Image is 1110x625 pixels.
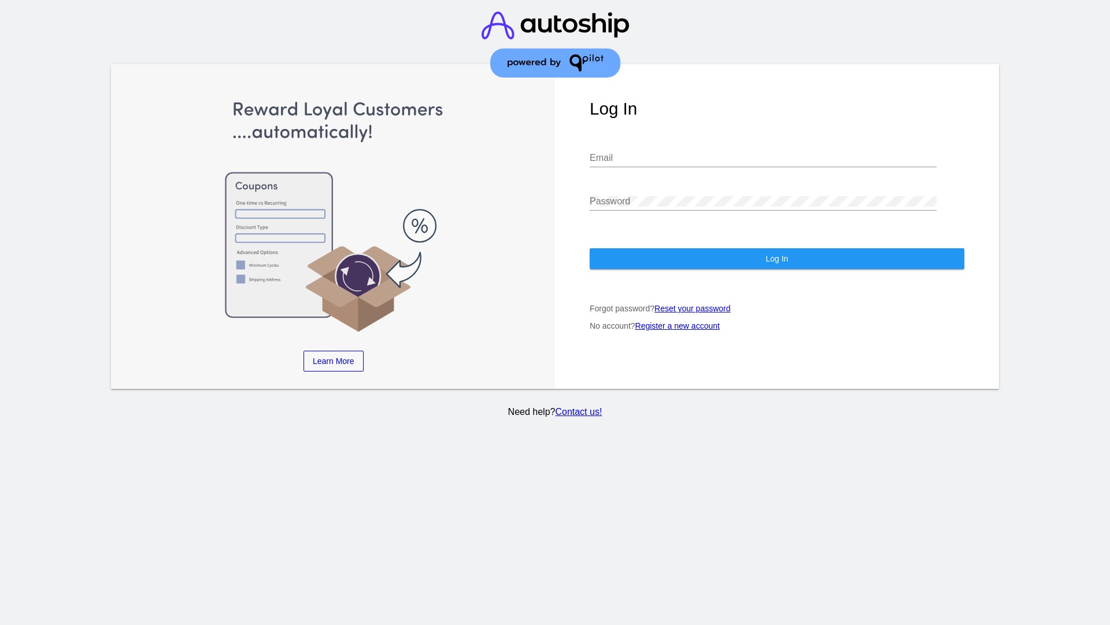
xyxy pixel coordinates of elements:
[590,99,964,119] h1: Log In
[109,407,1001,417] p: Need help?
[765,254,788,263] span: Log In
[146,99,521,333] img: Apply Coupons Automatically to Scheduled Orders with QPilot
[590,153,937,163] input: Email
[313,356,354,366] span: Learn More
[654,304,731,313] a: Reset your password
[590,304,964,313] p: Forgot password?
[590,248,964,269] button: Log In
[304,351,364,372] a: Learn More
[590,321,964,330] p: No account?
[635,321,720,330] a: Register a new account
[555,407,602,417] a: Contact us!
